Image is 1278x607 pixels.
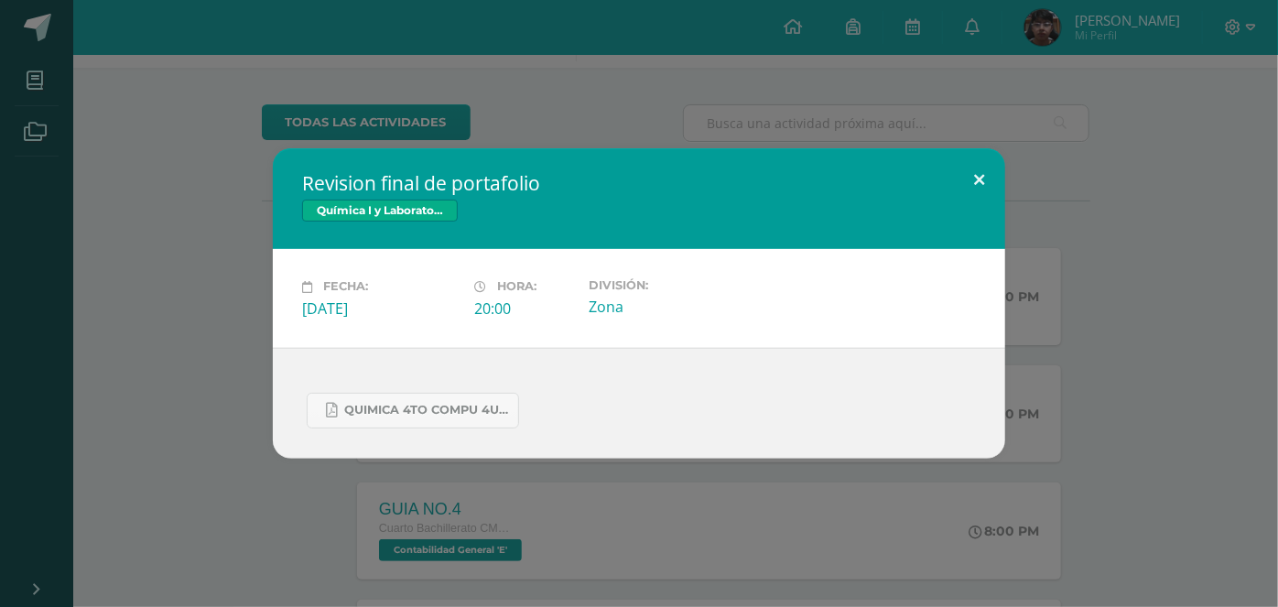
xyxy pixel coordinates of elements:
div: Zona [589,297,746,317]
span: Quimica 4to compu 4U.pdf [344,403,509,417]
span: Fecha: [323,280,368,294]
span: Hora: [497,280,536,294]
a: Quimica 4to compu 4U.pdf [307,393,519,428]
div: 20:00 [474,298,574,319]
h2: Revision final de portafolio [302,170,976,196]
label: División: [589,278,746,292]
span: Química I y Laboratorio [302,200,458,222]
div: [DATE] [302,298,460,319]
button: Close (Esc) [953,148,1005,211]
